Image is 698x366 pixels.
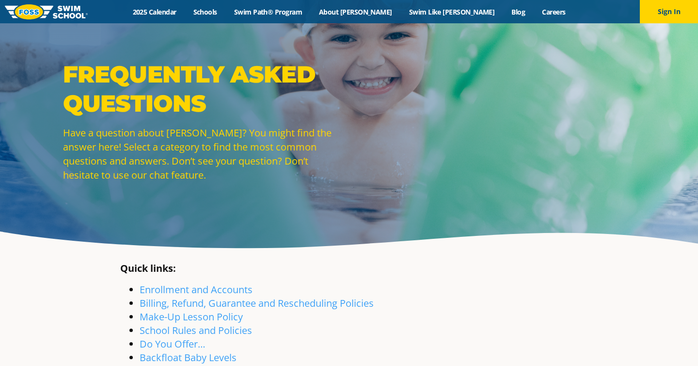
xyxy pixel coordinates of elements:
a: Blog [503,7,534,17]
strong: Quick links: [120,262,176,275]
a: School Rules and Policies [140,324,252,337]
a: Swim Like [PERSON_NAME] [400,7,503,17]
a: 2025 Calendar [124,7,185,17]
p: Frequently Asked Questions [63,60,344,118]
a: Make-Up Lesson Policy [140,310,243,323]
p: Have a question about [PERSON_NAME]? You might find the answer here! Select a category to find th... [63,126,344,182]
a: Backfloat Baby Levels [140,351,237,364]
img: FOSS Swim School Logo [5,4,88,19]
a: Do You Offer… [140,337,206,350]
a: About [PERSON_NAME] [311,7,401,17]
a: Billing, Refund, Guarantee and Rescheduling Policies [140,297,374,310]
a: Enrollment and Accounts [140,283,253,296]
a: Careers [534,7,574,17]
a: Swim Path® Program [225,7,310,17]
a: Schools [185,7,225,17]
